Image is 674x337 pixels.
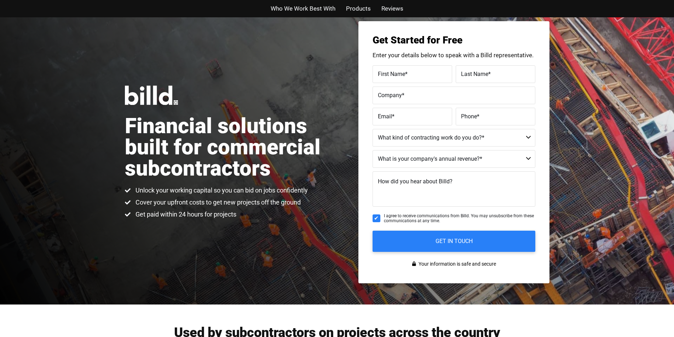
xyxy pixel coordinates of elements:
[373,231,535,252] input: GET IN TOUCH
[461,113,477,119] span: Phone
[378,91,402,98] span: Company
[134,198,301,207] span: Cover your upfront costs to get new projects off the ground
[373,35,535,45] h3: Get Started for Free
[373,214,380,222] input: I agree to receive communications from Billd. You may unsubscribe from these communications at an...
[461,70,488,77] span: Last Name
[346,4,371,14] a: Products
[125,116,337,179] h1: Financial solutions built for commercial subcontractors
[384,213,535,224] span: I agree to receive communications from Billd. You may unsubscribe from these communications at an...
[134,186,308,195] span: Unlock your working capital so you can bid on jobs confidently
[271,4,335,14] a: Who We Work Best With
[378,178,453,185] span: How did you hear about Billd?
[381,4,403,14] a: Reviews
[378,113,392,119] span: Email
[417,259,496,269] span: Your information is safe and secure
[373,52,535,58] p: Enter your details below to speak with a Billd representative.
[378,70,405,77] span: First Name
[134,210,236,219] span: Get paid within 24 hours for projects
